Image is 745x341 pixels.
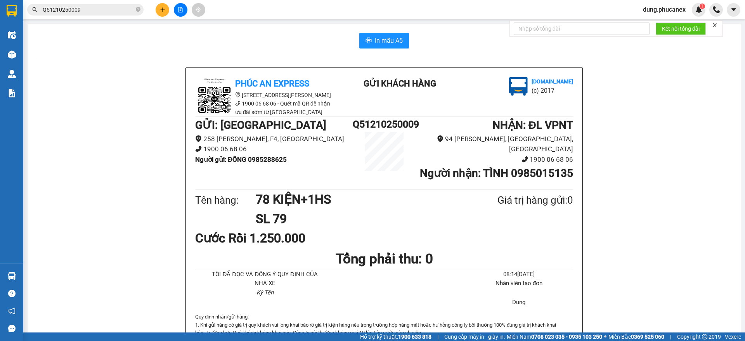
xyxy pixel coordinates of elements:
p: 1. Khi gửi hàng có giá trị quý khách vui lòng khai báo rõ giá trị kiện hàng nếu trong trường hợ... [195,321,573,337]
span: | [437,332,438,341]
span: aim [196,7,201,12]
img: warehouse-icon [8,31,16,39]
span: ⚪️ [604,335,606,338]
img: solution-icon [8,89,16,97]
b: [DOMAIN_NAME] [532,78,573,85]
span: environment [195,135,202,142]
b: GỬI : [GEOGRAPHIC_DATA] [195,119,326,132]
li: 258 [PERSON_NAME], F4, [GEOGRAPHIC_DATA] [195,134,353,144]
li: 94 [PERSON_NAME], [GEOGRAPHIC_DATA], [GEOGRAPHIC_DATA] [416,134,573,154]
span: search [32,7,38,12]
h1: 78 KIỆN+1HS [256,190,460,209]
span: close-circle [136,7,140,12]
img: icon-new-feature [695,6,702,13]
span: environment [235,92,241,97]
h1: SL 79 [256,209,460,228]
span: question-circle [8,290,16,297]
img: warehouse-icon [8,70,16,78]
li: (c) 2017 [532,86,573,95]
span: In mẫu A5 [375,36,403,45]
span: environment [437,135,444,142]
button: file-add [174,3,187,17]
span: close-circle [136,6,140,14]
b: Gửi khách hàng [364,79,436,88]
strong: 0708 023 035 - 0935 103 250 [531,334,602,340]
img: logo-vxr [7,5,17,17]
span: 1 [701,3,703,9]
button: printerIn mẫu A5 [359,33,409,48]
span: dung.phucanex [637,5,692,14]
span: Miền Nam [507,332,602,341]
div: Cước Rồi 1.250.000 [195,228,320,248]
input: Tìm tên, số ĐT hoặc mã đơn [43,5,134,14]
h1: Q51210250009 [353,117,416,132]
li: [STREET_ADDRESS][PERSON_NAME] [195,91,335,99]
span: close [712,23,717,28]
span: phone [235,100,241,106]
li: 1900 06 68 06 [416,154,573,165]
span: phone [521,156,528,163]
img: warehouse-icon [8,272,16,280]
img: phone-icon [713,6,720,13]
img: logo.jpg [195,77,234,116]
i: Ký Tên [256,289,274,296]
span: file-add [178,7,183,12]
div: Giá trị hàng gửi: 0 [460,192,573,208]
b: Người nhận : TÌNH 0985015135 [420,167,573,180]
span: Hỗ trợ kỹ thuật: [360,332,431,341]
button: caret-down [727,3,740,17]
b: Phúc An Express [235,79,309,88]
span: notification [8,307,16,315]
span: plus [160,7,165,12]
img: logo.jpg [509,77,528,96]
li: 08:14[DATE] [465,270,573,279]
strong: 1900 633 818 [398,334,431,340]
b: Người gửi : ĐỒNG 0985288625 [195,156,287,163]
span: Kết nối tổng đài [662,24,700,33]
span: caret-down [730,6,737,13]
span: copyright [702,334,707,339]
sup: 1 [700,3,705,9]
strong: 0369 525 060 [631,334,664,340]
li: TÔI ĐÃ ĐỌC VÀ ĐỒNG Ý QUY ĐỊNH CỦA NHÀ XE [211,270,319,288]
img: warehouse-icon [8,50,16,59]
b: NHẬN : ĐL VPNT [492,119,573,132]
span: phone [195,145,202,152]
button: aim [192,3,205,17]
li: 1900 06 68 06 [195,144,353,154]
button: Kết nối tổng đài [656,23,706,35]
span: printer [366,37,372,45]
li: Nhân viên tạo đơn [465,279,573,288]
li: Dung [465,298,573,307]
span: Cung cấp máy in - giấy in: [444,332,505,341]
span: Miền Bắc [608,332,664,341]
button: plus [156,3,169,17]
li: 1900 06 68 06 - Quét mã QR để nhận ưu đãi sớm từ [GEOGRAPHIC_DATA] [195,99,335,116]
div: Tên hàng: [195,192,256,208]
span: | [670,332,671,341]
h1: Tổng phải thu: 0 [195,248,573,270]
input: Nhập số tổng đài [514,23,650,35]
span: message [8,325,16,332]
